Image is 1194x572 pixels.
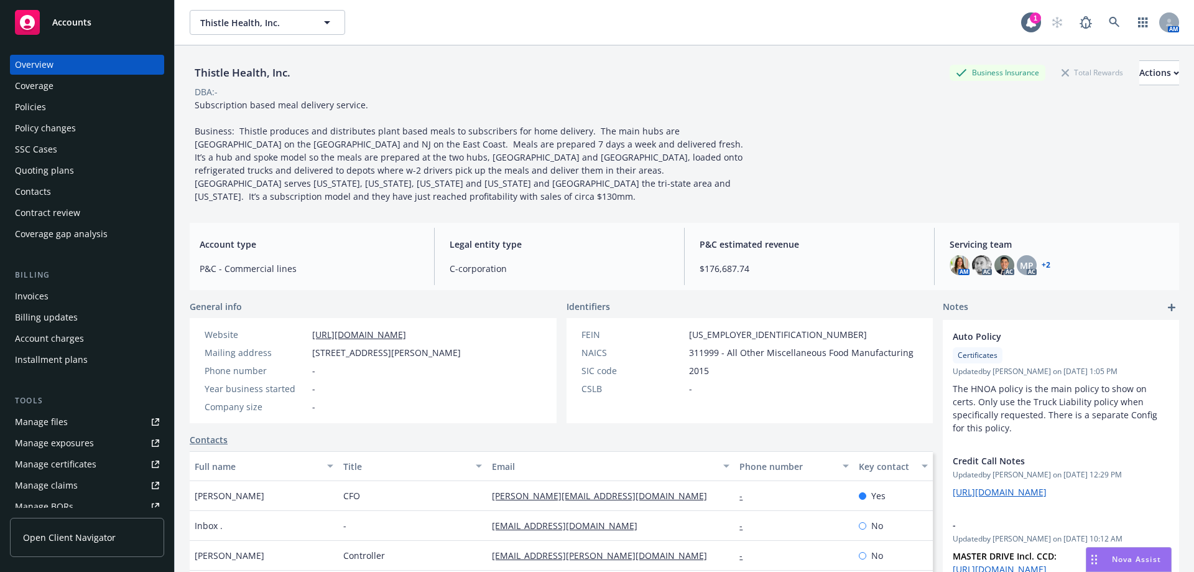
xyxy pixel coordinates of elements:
div: Coverage [15,76,53,96]
span: - [312,364,315,377]
span: Inbox . [195,519,223,532]
a: Invoices [10,286,164,306]
div: Actions [1139,61,1179,85]
span: Accounts [52,17,91,27]
span: Updated by [PERSON_NAME] on [DATE] 10:12 AM [953,533,1169,545]
span: - [312,382,315,395]
span: Open Client Navigator [23,531,116,544]
div: Contacts [15,182,51,202]
a: - [739,520,752,532]
span: Updated by [PERSON_NAME] on [DATE] 12:29 PM [953,469,1169,481]
span: The HNOA policy is the main policy to show on certs. Only use the Truck Liability policy when spe... [953,383,1160,434]
div: Manage certificates [15,454,96,474]
span: - [689,382,692,395]
a: [EMAIL_ADDRESS][PERSON_NAME][DOMAIN_NAME] [492,550,717,561]
div: Manage BORs [15,497,73,517]
div: Manage exposures [15,433,94,453]
span: [PERSON_NAME] [195,489,264,502]
span: Updated by [PERSON_NAME] on [DATE] 1:05 PM [953,366,1169,377]
span: - [953,518,1137,532]
div: Full name [195,460,320,473]
div: 1 [1030,12,1041,24]
button: Full name [190,451,338,481]
span: Identifiers [567,300,610,313]
img: photo [994,255,1014,275]
a: Coverage gap analysis [10,224,164,244]
div: Total Rewards [1055,65,1129,80]
div: Mailing address [205,346,307,359]
div: Phone number [739,460,835,473]
div: SIC code [581,364,684,377]
a: Overview [10,55,164,75]
div: Manage files [15,412,68,432]
div: Phone number [205,364,307,377]
div: FEIN [581,328,684,341]
a: Contacts [10,182,164,202]
span: 311999 - All Other Miscellaneous Food Manufacturing [689,346,914,359]
a: Policy changes [10,118,164,138]
a: Start snowing [1045,10,1070,35]
a: Installment plans [10,350,164,370]
span: [US_EMPLOYER_IDENTIFICATION_NUMBER] [689,328,867,341]
div: Quoting plans [15,161,74,181]
span: [PERSON_NAME] [195,549,264,562]
span: Subscription based meal delivery service. Business: Thistle produces and distributes plant based ... [195,99,748,202]
span: Notes [943,300,968,315]
a: Policies [10,97,164,117]
div: Tools [10,395,164,407]
button: Phone number [734,451,853,481]
a: Manage BORs [10,497,164,517]
button: Nova Assist [1086,547,1172,572]
img: photo [972,255,992,275]
span: [STREET_ADDRESS][PERSON_NAME] [312,346,461,359]
div: Account charges [15,329,84,349]
a: - [739,490,752,502]
div: Installment plans [15,350,88,370]
div: Drag to move [1086,548,1102,571]
a: Manage exposures [10,433,164,453]
div: Policies [15,97,46,117]
a: Switch app [1131,10,1155,35]
div: Business Insurance [950,65,1045,80]
a: [URL][DOMAIN_NAME] [953,486,1047,498]
div: Billing updates [15,307,78,327]
a: Account charges [10,329,164,349]
div: Overview [15,55,53,75]
div: Key contact [859,460,914,473]
span: P&C estimated revenue [700,238,919,251]
a: Manage claims [10,476,164,495]
a: Report a Bug [1073,10,1098,35]
div: Title [343,460,468,473]
a: Manage certificates [10,454,164,474]
div: Year business started [205,382,307,395]
div: Contract review [15,203,80,223]
div: Credit Call NotesUpdatedby [PERSON_NAME] on [DATE] 12:29 PM[URL][DOMAIN_NAME] [943,444,1179,509]
a: Manage files [10,412,164,432]
span: C-corporation [450,262,669,275]
a: Billing updates [10,307,164,327]
a: +2 [1042,261,1050,269]
strong: MASTER DRIVE Incl. CCD: [953,550,1057,562]
button: Key contact [854,451,933,481]
span: Legal entity type [450,238,669,251]
div: Invoices [15,286,49,306]
div: SSC Cases [15,139,57,159]
div: Company size [205,400,307,413]
img: photo [950,255,970,275]
div: Manage claims [15,476,78,495]
button: Thistle Health, Inc. [190,10,345,35]
span: Yes [871,489,886,502]
div: Coverage gap analysis [15,224,108,244]
div: NAICS [581,346,684,359]
a: [URL][DOMAIN_NAME] [312,329,406,340]
div: Policy changes [15,118,76,138]
button: Email [487,451,734,481]
span: No [871,549,883,562]
div: Website [205,328,307,341]
span: Certificates [958,350,997,361]
span: Account type [200,238,419,251]
a: - [739,550,752,561]
div: Billing [10,269,164,281]
a: Accounts [10,5,164,40]
a: add [1164,300,1179,315]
